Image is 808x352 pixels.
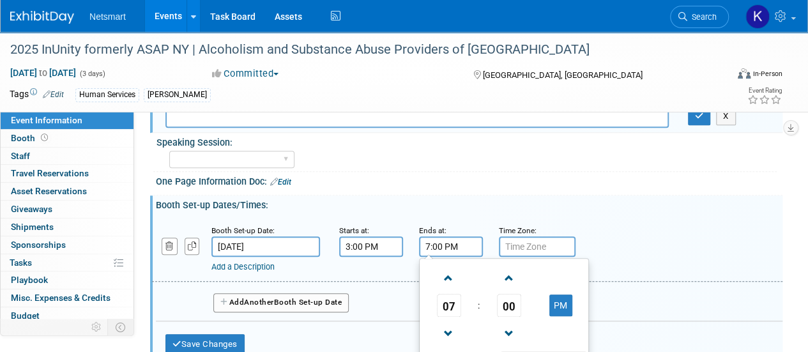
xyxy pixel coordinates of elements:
[1,254,133,272] a: Tasks
[11,293,111,303] span: Misc. Expenses & Credits
[482,70,642,80] span: [GEOGRAPHIC_DATA], [GEOGRAPHIC_DATA]
[497,261,521,294] a: Increment Minute
[1,112,133,129] a: Event Information
[11,310,40,321] span: Budget
[419,226,446,235] small: Ends at:
[211,262,275,272] a: Add a Description
[1,307,133,325] a: Budget
[549,295,572,316] button: PM
[437,294,461,317] span: Pick Hour
[752,69,782,79] div: In-Person
[747,88,782,94] div: Event Rating
[1,289,133,307] a: Misc. Expenses & Credits
[156,195,782,211] div: Booth Set-up Dates/Times:
[108,319,134,335] td: Toggle Event Tabs
[1,201,133,218] a: Giveaways
[716,107,736,125] button: X
[211,226,275,235] small: Booth Set-up Date:
[11,151,30,161] span: Staff
[11,186,87,196] span: Asset Reservations
[475,294,482,317] td: :
[211,236,320,257] input: Date
[89,11,126,22] span: Netsmart
[6,38,717,61] div: 2025 InUnity formerly ASAP NY | Alcoholism and Substance Abuse Providers of [GEOGRAPHIC_DATA]
[1,183,133,200] a: Asset Reservations
[11,168,89,178] span: Travel Reservations
[1,218,133,236] a: Shipments
[1,236,133,254] a: Sponsorships
[11,115,82,125] span: Event Information
[156,133,777,149] div: Speaking Session:
[339,226,369,235] small: Starts at:
[745,4,770,29] img: Kaitlyn Woicke
[79,70,105,78] span: (3 days)
[1,272,133,289] a: Playbook
[670,6,729,28] a: Search
[213,293,349,312] button: AddAnotherBooth Set-up Date
[75,88,139,102] div: Human Services
[339,236,403,257] input: Start Time
[10,257,32,268] span: Tasks
[11,240,66,250] span: Sponsorships
[10,11,74,24] img: ExhibitDay
[669,66,782,86] div: Event Format
[497,317,521,349] a: Decrement Minute
[1,165,133,182] a: Travel Reservations
[11,133,50,143] span: Booth
[43,90,64,99] a: Edit
[10,88,64,102] td: Tags
[11,275,48,285] span: Playbook
[499,226,537,235] small: Time Zone:
[156,172,782,188] div: One Page Information Doc:
[37,68,49,78] span: to
[437,317,461,349] a: Decrement Hour
[208,67,284,80] button: Committed
[11,222,54,232] span: Shipments
[687,12,717,22] span: Search
[10,67,77,79] span: [DATE] [DATE]
[11,204,52,214] span: Giveaways
[437,261,461,294] a: Increment Hour
[738,68,751,79] img: Format-Inperson.png
[1,130,133,147] a: Booth
[86,319,108,335] td: Personalize Event Tab Strip
[144,88,211,102] div: [PERSON_NAME]
[244,298,274,307] span: Another
[38,133,50,142] span: Booth not reserved yet
[499,236,576,257] input: Time Zone
[419,236,483,257] input: End Time
[497,294,521,317] span: Pick Minute
[270,178,291,187] a: Edit
[1,148,133,165] a: Staff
